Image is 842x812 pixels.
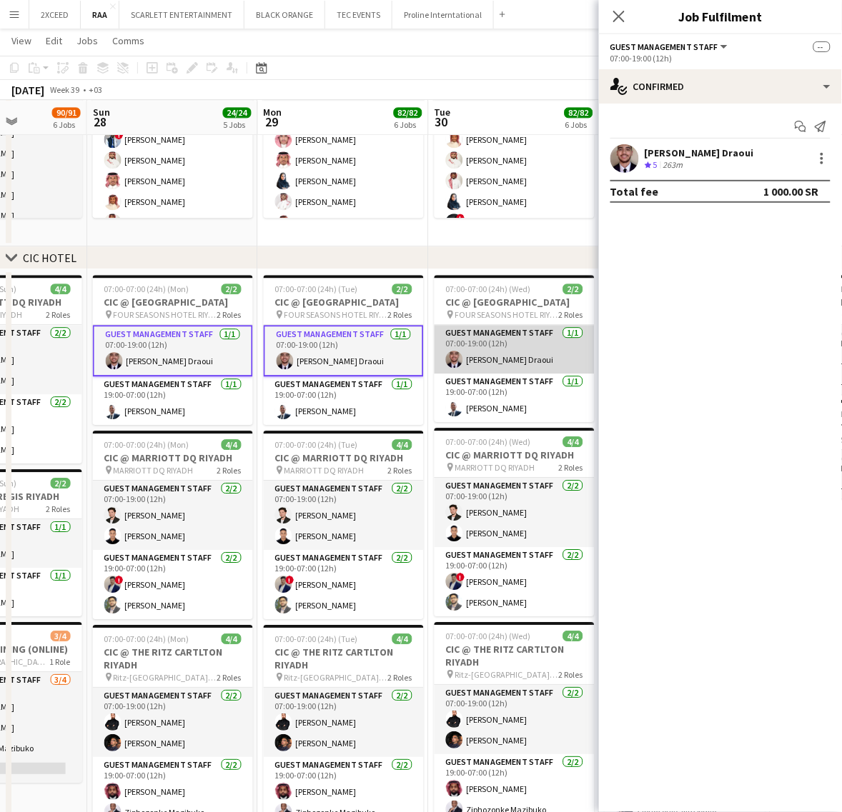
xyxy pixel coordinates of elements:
span: Jobs [76,34,98,47]
div: 6 Jobs [395,119,422,130]
div: 6 Jobs [565,119,593,130]
h3: CIC @ MARRIOTT DQ RIYADH [93,451,253,464]
h3: CIC @ [GEOGRAPHIC_DATA] [93,296,253,309]
span: 2 Roles [559,669,583,680]
span: 2 Roles [217,465,242,476]
span: 24/24 [223,107,252,118]
span: 07:00-07:00 (24h) (Wed) [446,284,531,294]
button: SCARLETT ENTERTAINMENT [119,1,244,29]
div: 07:00-07:00 (24h) (Wed)2/2CIC @ [GEOGRAPHIC_DATA] FOUR SEASONS HOTEL RIYADH2 RolesGuest Managemen... [435,275,595,422]
span: 30 [432,114,451,130]
app-card-role: Guest Management Staff2/219:00-07:00 (12h)![PERSON_NAME][PERSON_NAME] [264,550,424,619]
h3: CIC @ THE RITZ CARTLTON RIYADH [93,646,253,671]
span: 07:00-07:00 (24h) (Wed) [446,436,531,447]
span: ! [115,576,124,584]
span: Guest Management Staff [610,41,718,52]
h3: CIC @ [GEOGRAPHIC_DATA] [435,296,595,309]
span: 1 Role [50,656,71,667]
a: View [6,31,37,50]
span: 28 [91,114,110,130]
div: CIC HOTEL [23,251,76,265]
span: 2 Roles [46,309,71,320]
span: Sun [93,106,110,119]
span: 4/4 [222,439,242,450]
a: Jobs [71,31,104,50]
button: TEC EVENTS [325,1,392,29]
div: 07:00-19:00 (12h) [610,53,831,64]
h3: CIC @ THE RITZ CARTLTON RIYADH [264,646,424,671]
span: MARRIOTT DQ RIYADH [114,465,194,476]
app-card-role: Guest Management Staff2/207:00-19:00 (12h)[PERSON_NAME][PERSON_NAME] [435,478,595,547]
span: 07:00-07:00 (24h) (Mon) [104,633,189,644]
app-card-role: Guest Management Staff1/119:00-07:00 (12h)[PERSON_NAME] [264,376,424,425]
app-card-role: Guest Management Staff1/107:00-19:00 (12h)[PERSON_NAME] Draoui [264,325,424,376]
span: 4/4 [392,633,412,644]
a: Edit [40,31,68,50]
span: 2 Roles [388,672,412,683]
span: FOUR SEASONS HOTEL RIYADH [455,309,559,320]
span: 4/4 [392,439,412,450]
app-card-role: Guest Management Staff2/207:00-19:00 (12h)[PERSON_NAME][PERSON_NAME] [93,481,253,550]
span: 2/2 [392,284,412,294]
div: 1 000.00 SR [764,184,819,199]
h3: CIC @ [GEOGRAPHIC_DATA] [264,296,424,309]
span: 2/2 [222,284,242,294]
span: Ritz-[GEOGRAPHIC_DATA], [GEOGRAPHIC_DATA] [455,669,559,680]
span: 82/82 [394,107,422,118]
span: ! [457,573,465,581]
span: 2 Roles [559,462,583,473]
div: 07:00-07:00 (24h) (Mon)4/4CIC @ MARRIOTT DQ RIYADH MARRIOTT DQ RIYADH2 RolesGuest Management Staf... [93,431,253,619]
div: Confirmed [599,69,842,104]
button: Guest Management Staff [610,41,730,52]
app-job-card: 07:00-07:00 (24h) (Tue)2/2CIC @ [GEOGRAPHIC_DATA] FOUR SEASONS HOTEL RIYADH2 RolesGuest Managemen... [264,275,424,425]
app-card-role: Guest Management Staff2/219:00-07:00 (12h)![PERSON_NAME][PERSON_NAME] [93,550,253,619]
span: 07:00-07:00 (24h) (Tue) [275,284,358,294]
app-card-role: Guest Management Staff1/107:00-19:00 (12h)[PERSON_NAME] Draoui [435,325,595,374]
div: 263m [660,159,686,171]
h3: CIC @ THE RITZ CARTLTON RIYADH [435,643,595,668]
app-card-role: Guest Management Staff2/207:00-19:00 (12h)[PERSON_NAME][PERSON_NAME] [264,688,424,757]
h3: CIC @ MARRIOTT DQ RIYADH [435,448,595,461]
span: 4/4 [222,633,242,644]
span: MARRIOTT DQ RIYADH [284,465,365,476]
app-job-card: 07:00-07:00 (24h) (Wed)4/4CIC @ MARRIOTT DQ RIYADH MARRIOTT DQ RIYADH2 RolesGuest Management Staf... [435,428,595,616]
span: Mon [264,106,282,119]
span: Ritz-[GEOGRAPHIC_DATA], [GEOGRAPHIC_DATA] [284,672,388,683]
span: Tue [435,106,451,119]
span: Edit [46,34,62,47]
app-card-role: Guest Management Staff2/207:00-19:00 (12h)[PERSON_NAME][PERSON_NAME] [435,685,595,754]
span: MARRIOTT DQ RIYADH [455,462,535,473]
span: 4/4 [563,436,583,447]
div: +03 [89,84,102,95]
span: FOUR SEASONS HOTEL RIYADH [114,309,217,320]
span: 3/4 [51,631,71,641]
span: 07:00-07:00 (24h) (Mon) [104,284,189,294]
span: FOUR SEASONS HOTEL RIYADH [284,309,388,320]
span: -- [813,41,831,52]
span: 2/2 [563,284,583,294]
span: 07:00-07:00 (24h) (Mon) [104,439,189,450]
span: 2 Roles [46,503,71,514]
app-job-card: 07:00-07:00 (24h) (Tue)4/4CIC @ MARRIOTT DQ RIYADH MARRIOTT DQ RIYADH2 RolesGuest Management Staf... [264,431,424,619]
h3: Job Fulfilment [599,7,842,26]
h3: CIC @ MARRIOTT DQ RIYADH [264,451,424,464]
app-card-role: Guest Management Staff2/219:00-07:00 (12h)![PERSON_NAME][PERSON_NAME] [435,547,595,616]
span: Ritz-[GEOGRAPHIC_DATA], [GEOGRAPHIC_DATA] [114,672,217,683]
span: ! [286,576,294,584]
span: 07:00-07:00 (24h) (Tue) [275,439,358,450]
app-job-card: 07:00-07:00 (24h) (Mon)2/2CIC @ [GEOGRAPHIC_DATA] FOUR SEASONS HOTEL RIYADH2 RolesGuest Managemen... [93,275,253,425]
span: 5 [653,159,658,170]
span: View [11,34,31,47]
span: Comms [112,34,144,47]
div: 5 Jobs [224,119,251,130]
span: 2/2 [51,478,71,488]
div: 6 Jobs [53,119,80,130]
app-card-role: Guest Management Staff1/119:00-07:00 (12h)[PERSON_NAME] [93,376,253,425]
button: 2XCEED [29,1,81,29]
span: 07:00-07:00 (24h) (Wed) [446,631,531,641]
app-card-role: Guest Management Staff1/107:00-19:00 (12h)[PERSON_NAME] Draoui [93,325,253,376]
span: 90/91 [52,107,81,118]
